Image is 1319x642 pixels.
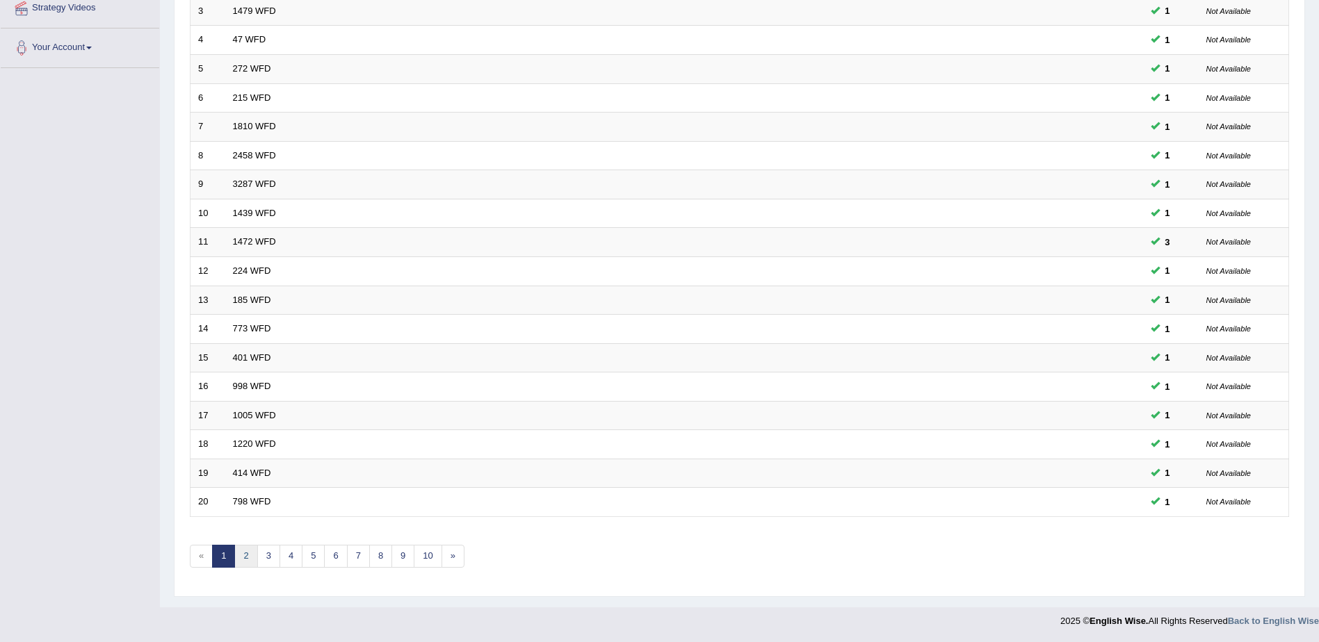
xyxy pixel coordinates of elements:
[1206,122,1251,131] small: Not Available
[233,179,276,189] a: 3287 WFD
[191,256,225,286] td: 12
[191,199,225,228] td: 10
[442,545,464,568] a: »
[191,401,225,430] td: 17
[191,372,225,402] td: 16
[1206,35,1251,44] small: Not Available
[1160,3,1176,18] span: You can still take this question
[1206,324,1251,333] small: Not Available
[1,28,159,63] a: Your Account
[391,545,414,568] a: 9
[1160,90,1176,105] span: You can still take this question
[233,265,271,276] a: 224 WFD
[233,410,276,420] a: 1005 WFD
[233,150,276,160] a: 2458 WFD
[1206,497,1251,506] small: Not Available
[233,381,271,391] a: 998 WFD
[1160,206,1176,220] span: You can still take this question
[233,438,276,449] a: 1220 WFD
[191,228,225,257] td: 11
[191,113,225,142] td: 7
[191,170,225,199] td: 9
[1160,61,1176,76] span: You can still take this question
[1160,120,1176,134] span: You can still take this question
[233,63,271,74] a: 272 WFD
[1160,322,1176,336] span: You can still take this question
[1206,7,1251,15] small: Not Available
[369,545,392,568] a: 8
[1160,379,1176,394] span: You can still take this question
[191,141,225,170] td: 8
[234,545,257,568] a: 2
[1206,65,1251,73] small: Not Available
[1160,437,1176,452] span: You can still take this question
[1160,263,1176,278] span: You can still take this question
[1160,235,1176,249] span: You can still take this question
[1206,209,1251,217] small: Not Available
[1160,495,1176,509] span: You can still take this question
[233,295,271,305] a: 185 WFD
[1160,293,1176,307] span: You can still take this question
[1206,440,1251,448] small: Not Available
[233,208,276,218] a: 1439 WFD
[233,121,276,131] a: 1810 WFD
[191,83,225,113] td: 6
[302,545,325,568] a: 5
[191,26,225,55] td: 4
[191,343,225,372] td: 15
[347,545,370,568] a: 7
[233,236,276,247] a: 1472 WFD
[233,323,271,334] a: 773 WFD
[233,468,271,478] a: 414 WFD
[233,34,266,44] a: 47 WFD
[233,496,271,507] a: 798 WFD
[1206,94,1251,102] small: Not Available
[191,315,225,344] td: 14
[257,545,280,568] a: 3
[1206,469,1251,477] small: Not Available
[1206,354,1251,362] small: Not Available
[1160,177,1176,192] span: You can still take this question
[191,430,225,459] td: 18
[191,286,225,315] td: 13
[1206,267,1251,275] small: Not Available
[233,6,276,16] a: 1479 WFD
[1206,411,1251,420] small: Not Available
[1228,616,1319,626] a: Back to English Wise
[1060,607,1319,627] div: 2025 © All Rights Reserved
[280,545,302,568] a: 4
[1160,33,1176,47] span: You can still take this question
[1206,238,1251,246] small: Not Available
[1206,151,1251,160] small: Not Available
[1206,296,1251,304] small: Not Available
[191,488,225,517] td: 20
[1206,180,1251,188] small: Not Available
[1160,148,1176,163] span: You can still take this question
[191,459,225,488] td: 19
[212,545,235,568] a: 1
[190,545,213,568] span: «
[1160,466,1176,480] span: You can still take this question
[1160,408,1176,422] span: You can still take this question
[1160,350,1176,365] span: You can still take this question
[191,55,225,84] td: 5
[324,545,347,568] a: 6
[233,352,271,363] a: 401 WFD
[414,545,442,568] a: 10
[233,92,271,103] a: 215 WFD
[1206,382,1251,390] small: Not Available
[1090,616,1148,626] strong: English Wise.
